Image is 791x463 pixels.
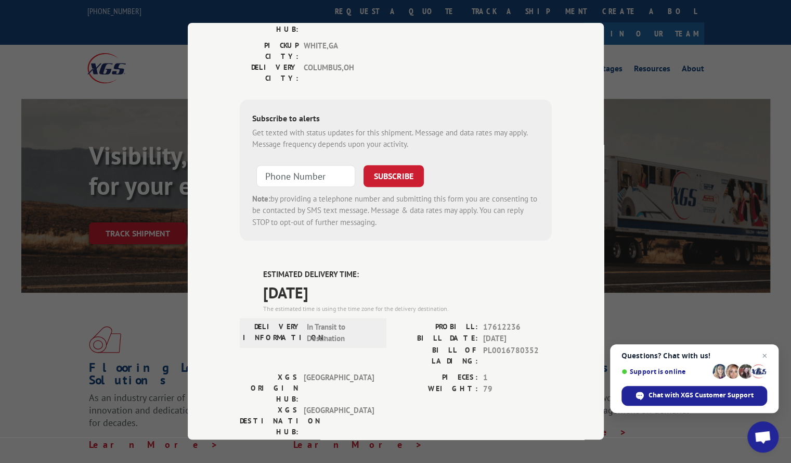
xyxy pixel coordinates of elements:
label: XGS DESTINATION HUB: [240,405,299,437]
label: XGS ORIGIN HUB: [240,372,299,405]
span: 17612236 [483,321,552,333]
span: [GEOGRAPHIC_DATA] [304,372,374,405]
span: 79 [483,384,552,396]
div: Chat with XGS Customer Support [621,386,767,406]
span: PL0016780352 [483,345,552,367]
div: Subscribe to alerts [252,112,539,127]
span: Close chat [758,349,771,362]
strong: Note: [252,194,270,204]
button: SUBSCRIBE [364,165,424,187]
label: BILL DATE: [396,333,478,345]
div: Get texted with status updates for this shipment. Message and data rates may apply. Message frequ... [252,127,539,151]
span: COLUMBUS , OH [304,62,374,84]
div: Open chat [747,421,779,453]
label: WEIGHT: [396,384,478,396]
span: In Transit to Destination [307,321,377,345]
input: Phone Number [256,165,355,187]
label: PICKUP CITY: [240,40,299,62]
label: PROBILL: [396,321,478,333]
span: [GEOGRAPHIC_DATA] [304,405,374,437]
span: [DATE] [263,281,552,304]
div: The estimated time is using the time zone for the delivery destination. [263,304,552,314]
span: [DATE] [483,333,552,345]
label: BILL OF LADING: [396,345,478,367]
span: Questions? Chat with us! [621,352,767,360]
label: DELIVERY CITY: [240,62,299,84]
label: ESTIMATED DELIVERY TIME: [263,269,552,281]
div: by providing a telephone number and submitting this form you are consenting to be contacted by SM... [252,193,539,229]
span: Chat with XGS Customer Support [649,391,754,400]
span: WHITE , GA [304,40,374,62]
label: PIECES: [396,372,478,384]
label: DELIVERY INFORMATION: [243,321,302,345]
span: 1 [483,372,552,384]
span: Support is online [621,368,709,376]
